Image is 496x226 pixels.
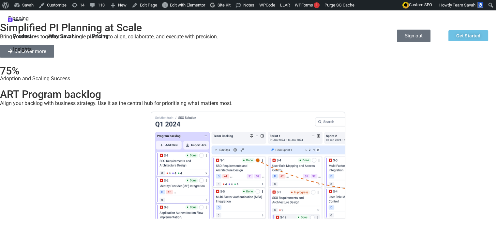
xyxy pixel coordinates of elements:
span: Product [13,33,31,40]
span: Sign out [405,33,423,38]
span: Team Savah [453,3,475,7]
a: Pricing [92,33,108,40]
nav: Menu [8,30,126,56]
span: Get Started [456,33,480,38]
a: Sign out [397,30,430,42]
iframe: Chat Widget [463,195,496,226]
a: Insights [13,46,32,53]
span: Why Savah [49,33,75,40]
span: Edit with Elementor [170,3,205,7]
div: Menu Toggle [8,30,126,56]
div: 1 [314,2,320,8]
a: Get Started [448,30,488,41]
span: Site Kit [218,3,231,7]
